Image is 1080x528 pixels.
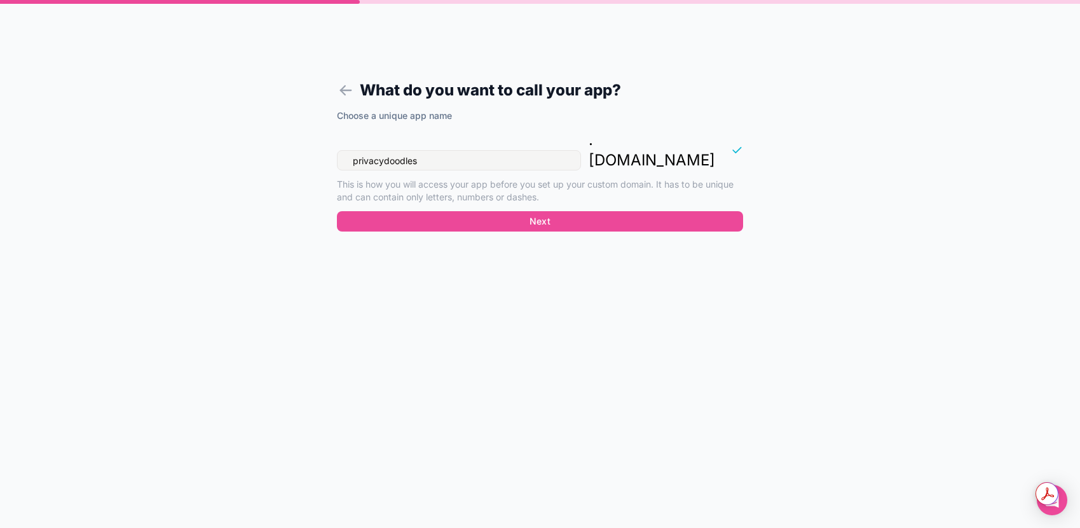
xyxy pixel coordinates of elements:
h1: What do you want to call your app? [337,79,743,102]
p: This is how you will access your app before you set up your custom domain. It has to be unique an... [337,178,743,204]
button: Next [337,211,743,232]
input: privacydoodles [337,150,581,170]
label: Choose a unique app name [337,109,452,122]
p: . [DOMAIN_NAME] [589,130,715,170]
